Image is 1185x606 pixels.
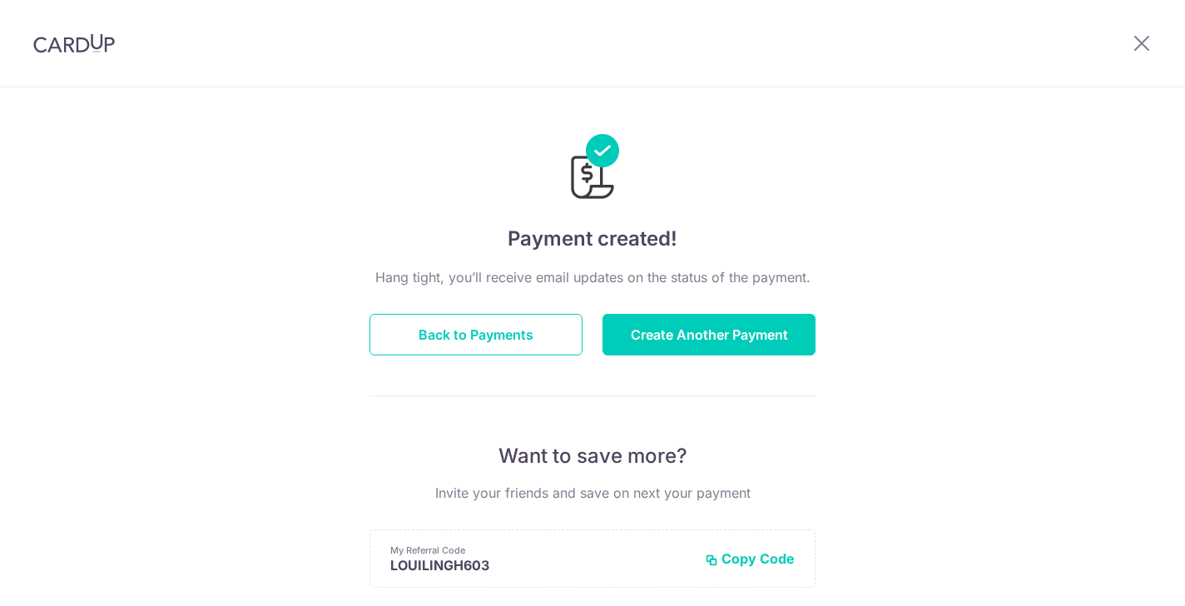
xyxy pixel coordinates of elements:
p: Hang tight, you’ll receive email updates on the status of the payment. [369,267,816,287]
button: Create Another Payment [602,314,816,355]
button: Copy Code [705,550,795,567]
p: Want to save more? [369,443,816,469]
h4: Payment created! [369,224,816,254]
button: Back to Payments [369,314,583,355]
p: LOUILINGH603 [390,557,692,574]
img: Payments [566,134,619,204]
img: CardUp [33,33,115,53]
p: Invite your friends and save on next your payment [369,483,816,503]
p: My Referral Code [390,544,692,557]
